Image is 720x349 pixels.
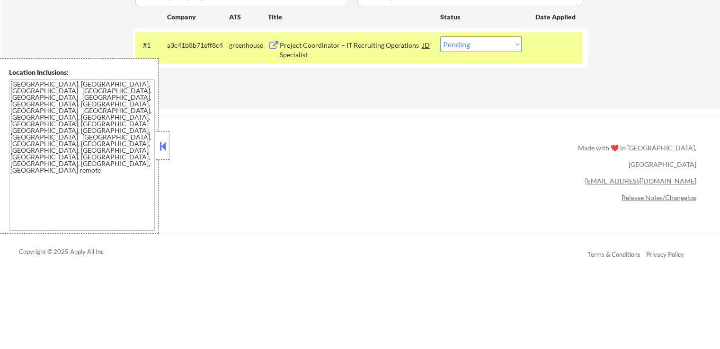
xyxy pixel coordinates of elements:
div: Location Inclusions: [9,68,155,77]
div: Copyright © 2025 Apply All Inc [19,247,128,257]
div: a3c41b8b71eff8c4 [167,41,229,50]
div: #1 [143,41,160,50]
a: [EMAIL_ADDRESS][DOMAIN_NAME] [585,177,696,185]
div: Title [268,12,431,22]
div: ATS [229,12,268,22]
a: Refer & earn free applications 👯‍♀️ [19,153,380,163]
a: Privacy Policy [646,251,684,258]
div: Made with ❤️ in [GEOGRAPHIC_DATA], [GEOGRAPHIC_DATA] [574,140,696,173]
a: Release Notes/Changelog [622,193,696,201]
div: Status [440,8,522,25]
div: Company [167,12,229,22]
div: Project Coordinator – IT Recruiting Operations Specialist [280,41,423,59]
div: greenhouse [229,41,268,50]
div: JD [422,36,431,53]
div: Date Applied [535,12,577,22]
a: Terms & Conditions [587,251,640,258]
